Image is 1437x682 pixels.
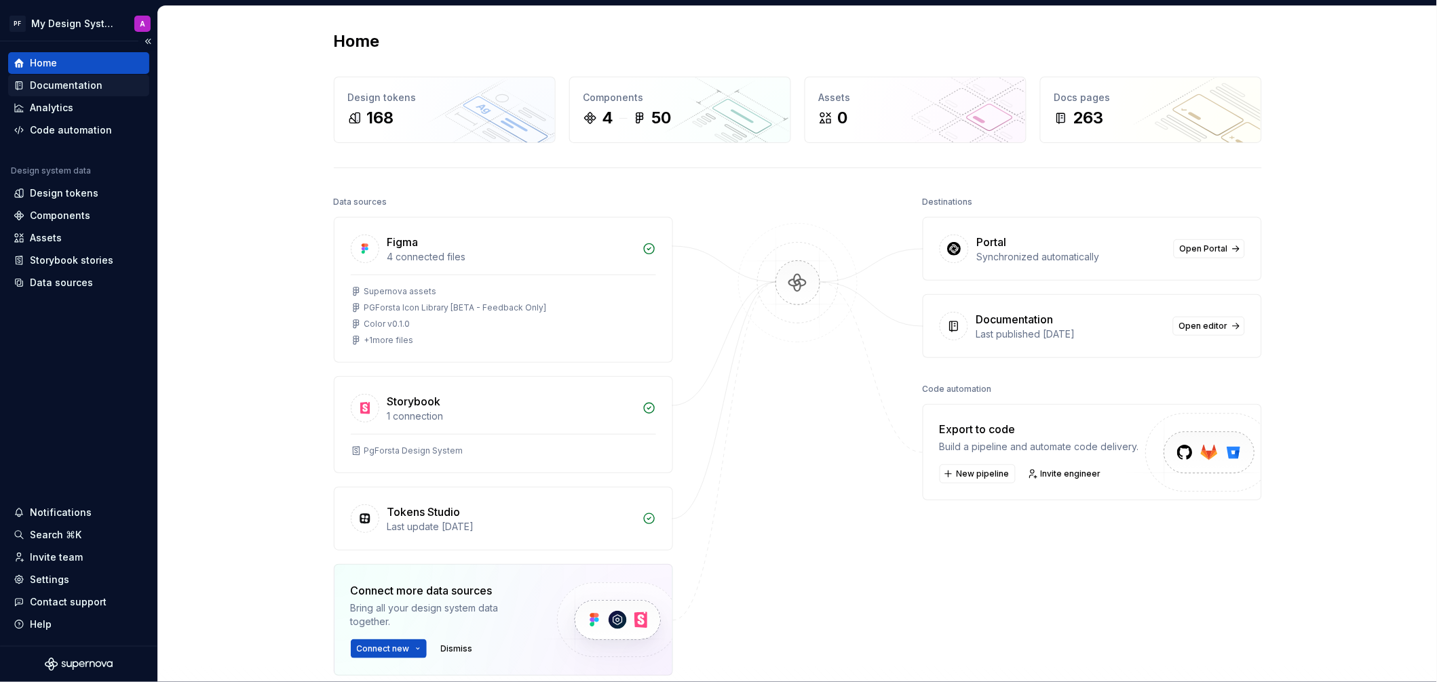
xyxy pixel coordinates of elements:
[940,421,1139,437] div: Export to code
[334,376,673,473] a: Storybook1 connectionPgForsta Design System
[30,101,73,115] div: Analytics
[8,75,149,96] a: Documentation
[1024,464,1107,483] a: Invite engineer
[30,550,83,564] div: Invite team
[334,77,556,143] a: Design tokens168
[334,31,380,52] h2: Home
[435,639,479,658] button: Dismiss
[8,591,149,613] button: Contact support
[30,573,69,586] div: Settings
[8,182,149,204] a: Design tokens
[45,658,113,671] svg: Supernova Logo
[387,250,634,264] div: 4 connected files
[8,119,149,141] a: Code automation
[334,487,673,550] a: Tokens StudioLast update [DATE]
[8,52,149,74] a: Home
[1179,321,1228,332] span: Open editor
[1174,239,1245,258] a: Open Portal
[30,123,112,137] div: Code automation
[8,569,149,590] a: Settings
[977,234,1007,250] div: Portal
[11,165,91,176] div: Design system data
[30,618,52,631] div: Help
[348,91,541,104] div: Design tokens
[8,502,149,523] button: Notifications
[30,79,102,92] div: Documentation
[819,91,1012,104] div: Assets
[8,227,149,249] a: Assets
[387,409,634,423] div: 1 connection
[1180,243,1228,254] span: Open Portal
[140,18,145,29] div: A
[8,524,149,546] button: Search ⌘K
[138,32,157,51] button: Collapse sidebar
[351,582,534,599] div: Connect more data sources
[957,468,1010,479] span: New pipeline
[838,107,848,129] div: 0
[1041,468,1101,479] span: Invite engineer
[805,77,1027,143] a: Assets0
[334,193,387,212] div: Data sources
[387,234,419,250] div: Figma
[30,231,62,245] div: Assets
[351,639,427,658] button: Connect new
[9,16,26,32] div: PF
[351,601,534,628] div: Bring all your design system data together.
[387,504,461,520] div: Tokens Studio
[367,107,394,129] div: 168
[364,302,547,313] div: PGForsta Icon Library [BETA - Feedback Only]
[30,506,92,519] div: Notifications
[334,217,673,363] a: Figma4 connected filesSupernova assetsPGForsta Icon Library [BETA - Feedback Only]Color v0.1.0+1m...
[602,107,614,129] div: 4
[8,205,149,226] a: Components
[8,614,149,635] button: Help
[30,186,98,200] div: Design tokens
[387,393,441,409] div: Storybook
[30,595,107,609] div: Contact support
[940,464,1016,483] button: New pipeline
[1054,91,1248,104] div: Docs pages
[357,643,410,654] span: Connect new
[569,77,791,143] a: Components450
[652,107,672,129] div: 50
[8,249,149,271] a: Storybook stories
[1040,77,1262,143] a: Docs pages263
[30,209,90,222] div: Components
[441,643,473,654] span: Dismiss
[923,380,992,399] div: Code automation
[976,311,1054,327] div: Documentation
[30,276,93,289] div: Data sources
[1073,107,1104,129] div: 263
[977,250,1166,264] div: Synchronized automatically
[30,528,81,542] div: Search ⌘K
[30,254,113,267] div: Storybook stories
[387,520,634,534] div: Last update [DATE]
[976,327,1165,341] div: Last published [DATE]
[364,445,463,456] div: PgForsta Design System
[364,319,410,329] div: Color v0.1.0
[364,286,437,297] div: Supernova assets
[8,546,149,568] a: Invite team
[583,91,777,104] div: Components
[31,17,118,31] div: My Design System
[1173,317,1245,336] a: Open editor
[3,9,155,38] button: PFMy Design SystemA
[940,440,1139,454] div: Build a pipeline and automate code delivery.
[30,56,57,70] div: Home
[8,272,149,294] a: Data sources
[8,97,149,119] a: Analytics
[364,335,414,346] div: + 1 more files
[923,193,973,212] div: Destinations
